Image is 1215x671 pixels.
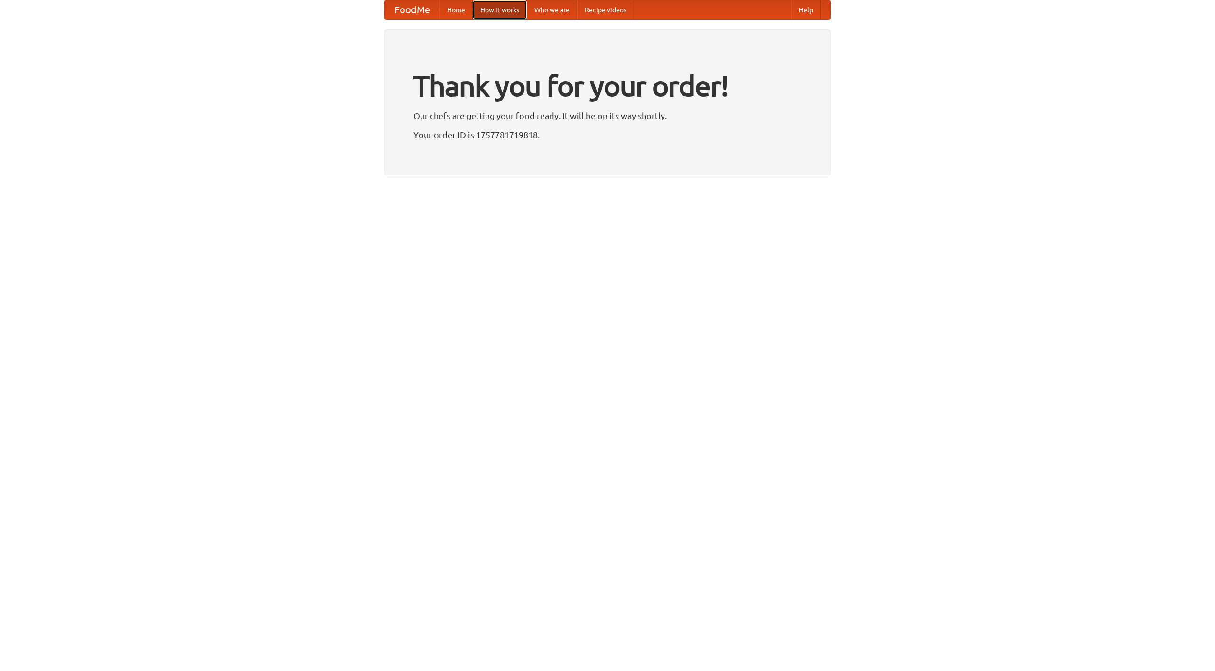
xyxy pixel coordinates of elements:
[413,63,802,109] h1: Thank you for your order!
[577,0,634,19] a: Recipe videos
[439,0,473,19] a: Home
[385,0,439,19] a: FoodMe
[791,0,821,19] a: Help
[413,128,802,142] p: Your order ID is 1757781719818.
[527,0,577,19] a: Who we are
[473,0,527,19] a: How it works
[413,109,802,123] p: Our chefs are getting your food ready. It will be on its way shortly.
